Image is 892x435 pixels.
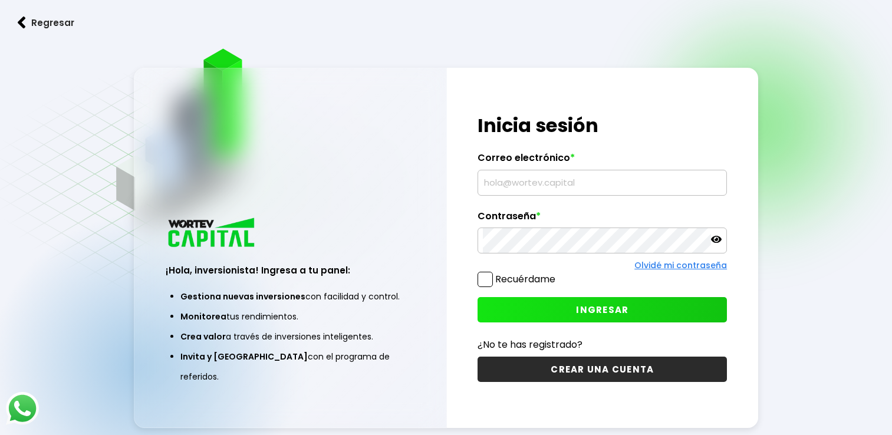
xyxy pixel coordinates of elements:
a: Olvidé mi contraseña [634,259,727,271]
label: Correo electrónico [478,152,727,170]
label: Recuérdame [495,272,555,286]
input: hola@wortev.capital [483,170,722,195]
img: logos_whatsapp-icon.242b2217.svg [6,392,39,425]
img: logo_wortev_capital [166,216,259,251]
span: Crea valor [180,331,226,342]
label: Contraseña [478,210,727,228]
span: Monitorea [180,311,226,322]
li: tus rendimientos. [180,307,400,327]
button: CREAR UNA CUENTA [478,357,727,382]
img: flecha izquierda [18,17,26,29]
li: a través de inversiones inteligentes. [180,327,400,347]
li: con facilidad y control. [180,286,400,307]
h3: ¡Hola, inversionista! Ingresa a tu panel: [166,263,415,277]
p: ¿No te has registrado? [478,337,727,352]
span: INGRESAR [576,304,628,316]
span: Gestiona nuevas inversiones [180,291,305,302]
h1: Inicia sesión [478,111,727,140]
span: Invita y [GEOGRAPHIC_DATA] [180,351,308,362]
button: INGRESAR [478,297,727,322]
li: con el programa de referidos. [180,347,400,387]
a: ¿No te has registrado?CREAR UNA CUENTA [478,337,727,382]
